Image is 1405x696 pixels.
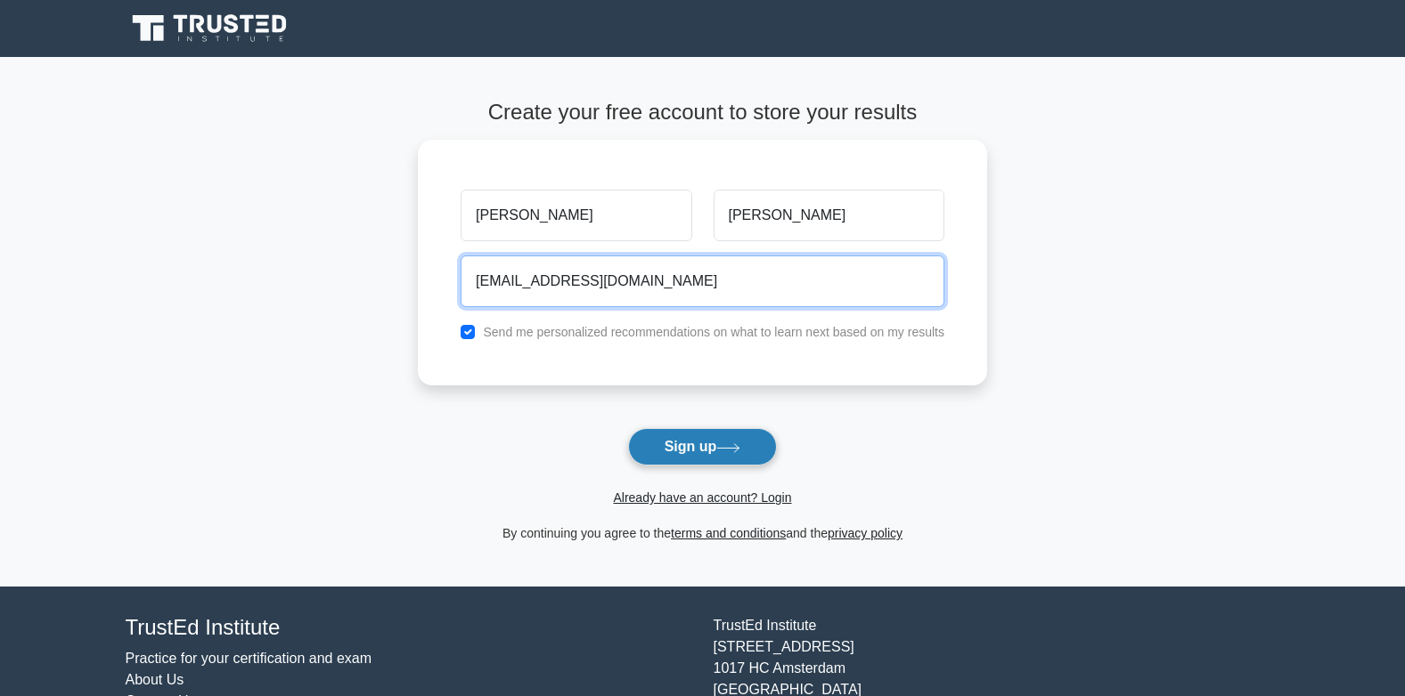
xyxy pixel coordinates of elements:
[418,100,987,125] h4: Create your free account to store your results
[126,651,372,666] a: Practice for your certification and exam
[126,672,184,687] a: About Us
[628,428,778,465] button: Sign up
[671,526,786,540] a: terms and conditions
[461,255,944,307] input: Email
[483,325,944,339] label: Send me personalized recommendations on what to learn next based on my results
[714,190,944,241] input: Last name
[407,522,998,544] div: By continuing you agree to the and the
[828,526,903,540] a: privacy policy
[613,490,791,505] a: Already have an account? Login
[126,615,692,641] h4: TrustEd Institute
[461,190,691,241] input: First name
